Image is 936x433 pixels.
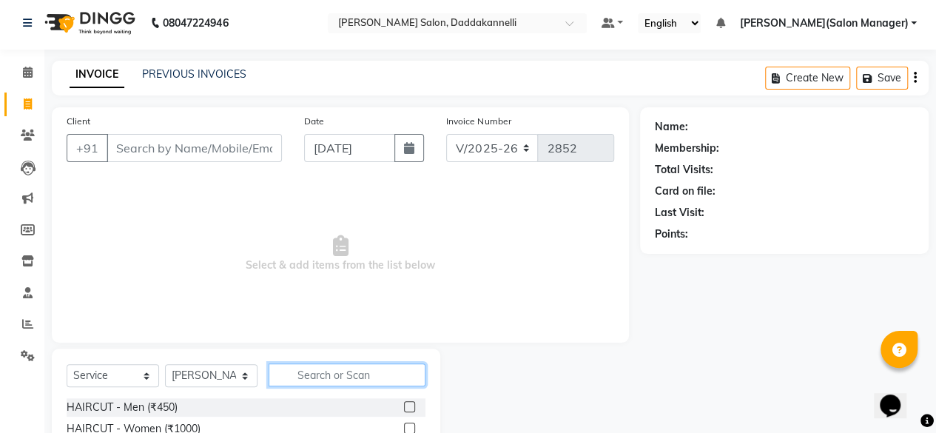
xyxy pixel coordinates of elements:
[269,363,425,386] input: Search or Scan
[739,16,908,31] span: [PERSON_NAME](Salon Manager)
[655,119,688,135] div: Name:
[856,67,908,90] button: Save
[70,61,124,88] a: INVOICE
[874,374,921,418] iframe: chat widget
[765,67,850,90] button: Create New
[142,67,246,81] a: PREVIOUS INVOICES
[67,134,108,162] button: +91
[655,141,719,156] div: Membership:
[163,2,228,44] b: 08047224946
[67,115,90,128] label: Client
[446,115,511,128] label: Invoice Number
[655,184,716,199] div: Card on file:
[304,115,324,128] label: Date
[67,400,178,415] div: HAIRCUT - Men (₹450)
[67,180,614,328] span: Select & add items from the list below
[107,134,282,162] input: Search by Name/Mobile/Email/Code
[655,162,713,178] div: Total Visits:
[655,226,688,242] div: Points:
[38,2,139,44] img: logo
[655,205,704,221] div: Last Visit:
